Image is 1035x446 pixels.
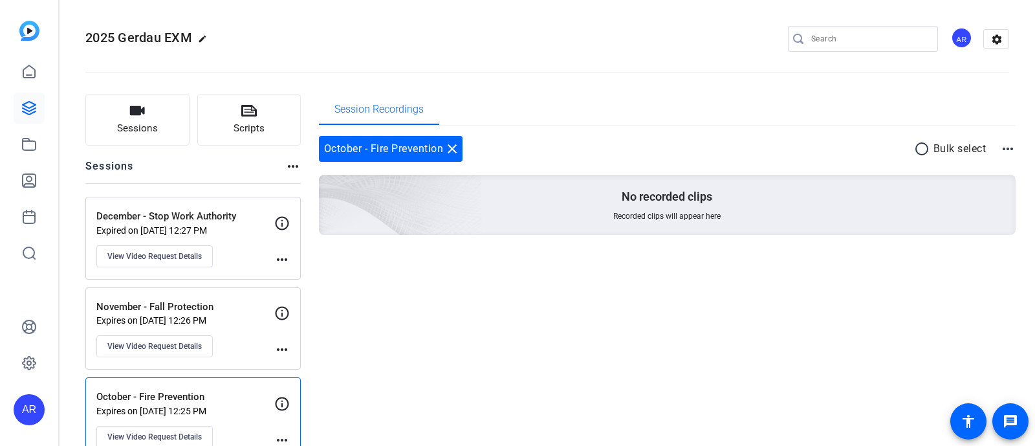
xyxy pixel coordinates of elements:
[96,225,274,236] p: Expired on [DATE] 12:27 PM
[234,121,265,136] span: Scripts
[96,335,213,357] button: View Video Request Details
[117,121,158,136] span: Sessions
[951,27,972,49] div: AR
[319,136,463,162] div: October - Fire Prevention
[174,47,483,328] img: embarkstudio-empty-session.png
[85,159,134,183] h2: Sessions
[107,432,202,442] span: View Video Request Details
[107,251,202,262] span: View Video Request Details
[613,211,721,221] span: Recorded clips will appear here
[96,300,274,315] p: November - Fall Protection
[107,341,202,351] span: View Video Request Details
[96,406,274,416] p: Expires on [DATE] 12:25 PM
[285,159,301,174] mat-icon: more_horiz
[622,189,712,205] p: No recorded clips
[914,141,933,157] mat-icon: radio_button_unchecked
[96,315,274,326] p: Expires on [DATE] 12:26 PM
[96,209,274,224] p: December - Stop Work Authority
[984,30,1010,49] mat-icon: settings
[198,34,213,50] mat-icon: edit
[951,27,974,50] ngx-avatar: AJ Ruperto
[811,31,928,47] input: Search
[85,94,190,146] button: Sessions
[19,21,39,41] img: blue-gradient.svg
[274,252,290,267] mat-icon: more_horiz
[274,342,290,357] mat-icon: more_horiz
[961,414,976,429] mat-icon: accessibility
[1003,414,1018,429] mat-icon: message
[197,94,301,146] button: Scripts
[444,141,460,157] mat-icon: close
[1000,141,1016,157] mat-icon: more_horiz
[85,30,191,45] span: 2025 Gerdau EXM
[14,394,45,425] div: AR
[96,245,213,267] button: View Video Request Details
[96,390,274,405] p: October - Fire Prevention
[933,141,986,157] p: Bulk select
[334,104,424,115] span: Session Recordings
